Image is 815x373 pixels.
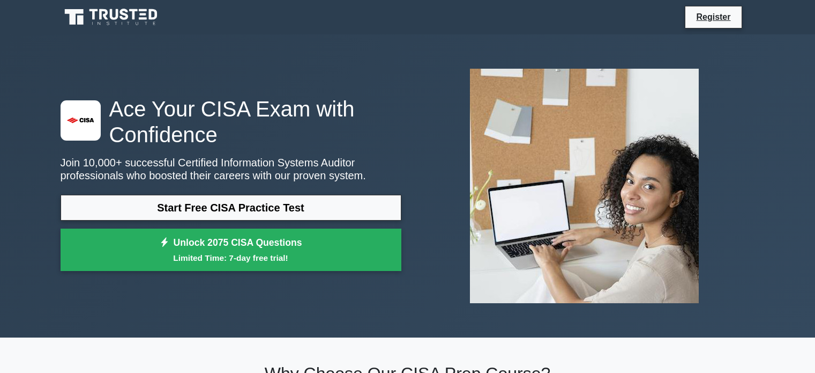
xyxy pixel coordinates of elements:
[74,252,388,264] small: Limited Time: 7-day free trial!
[61,229,401,272] a: Unlock 2075 CISA QuestionsLimited Time: 7-day free trial!
[61,156,401,182] p: Join 10,000+ successful Certified Information Systems Auditor professionals who boosted their car...
[690,10,737,24] a: Register
[61,96,401,148] h1: Ace Your CISA Exam with Confidence
[61,195,401,221] a: Start Free CISA Practice Test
